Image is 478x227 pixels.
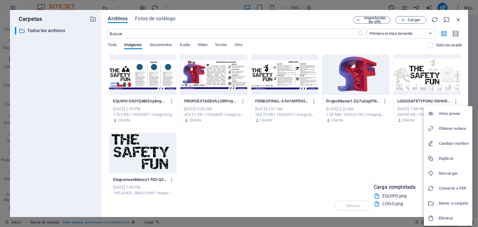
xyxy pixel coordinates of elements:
h6: Vista previa [439,110,469,117]
h6: Eliminar [439,215,469,222]
h6: Mover a carpeta [439,200,469,207]
h6: Convertir a PDF [439,185,469,192]
h6: Descargar [439,170,469,177]
h6: Cambiar nombre [439,140,469,147]
h6: Duplicar [439,155,469,162]
h6: Obtener enlace [439,125,469,132]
